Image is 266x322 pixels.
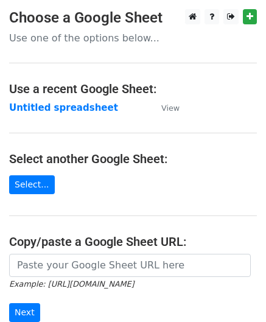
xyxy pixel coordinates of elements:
h4: Use a recent Google Sheet: [9,82,257,96]
input: Paste your Google Sheet URL here [9,254,251,277]
a: Untitled spreadsheet [9,102,118,113]
h4: Select another Google Sheet: [9,152,257,166]
small: Example: [URL][DOMAIN_NAME] [9,279,134,289]
input: Next [9,303,40,322]
a: Select... [9,175,55,194]
a: View [149,102,180,113]
h4: Copy/paste a Google Sheet URL: [9,234,257,249]
small: View [161,103,180,113]
p: Use one of the options below... [9,32,257,44]
h3: Choose a Google Sheet [9,9,257,27]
